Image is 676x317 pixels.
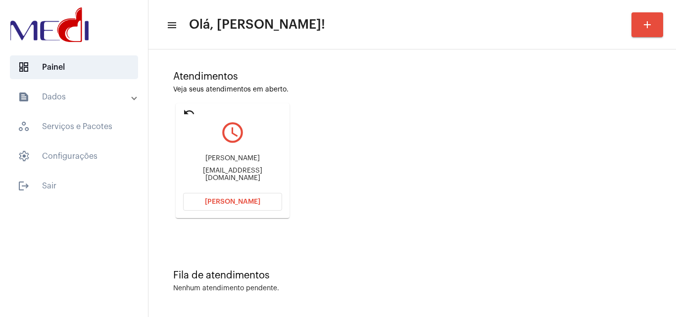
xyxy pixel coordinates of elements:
mat-icon: undo [183,106,195,118]
span: Sair [10,174,138,198]
mat-icon: query_builder [183,120,282,145]
span: Configurações [10,144,138,168]
div: Veja seus atendimentos em aberto. [173,86,651,93]
div: [PERSON_NAME] [183,155,282,162]
span: sidenav icon [18,121,30,133]
button: [PERSON_NAME] [183,193,282,211]
div: Atendimentos [173,71,651,82]
mat-expansion-panel-header: sidenav iconDados [6,85,148,109]
div: [EMAIL_ADDRESS][DOMAIN_NAME] [183,167,282,182]
span: [PERSON_NAME] [205,198,260,205]
span: Painel [10,55,138,79]
mat-icon: sidenav icon [18,91,30,103]
div: Nenhum atendimento pendente. [173,285,279,292]
img: d3a1b5fa-500b-b90f-5a1c-719c20e9830b.png [8,5,91,45]
span: Serviços e Pacotes [10,115,138,138]
mat-panel-title: Dados [18,91,132,103]
mat-icon: sidenav icon [18,180,30,192]
span: sidenav icon [18,150,30,162]
mat-icon: add [641,19,653,31]
span: sidenav icon [18,61,30,73]
mat-icon: sidenav icon [166,19,176,31]
div: Fila de atendimentos [173,270,651,281]
span: Olá, [PERSON_NAME]! [189,17,325,33]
